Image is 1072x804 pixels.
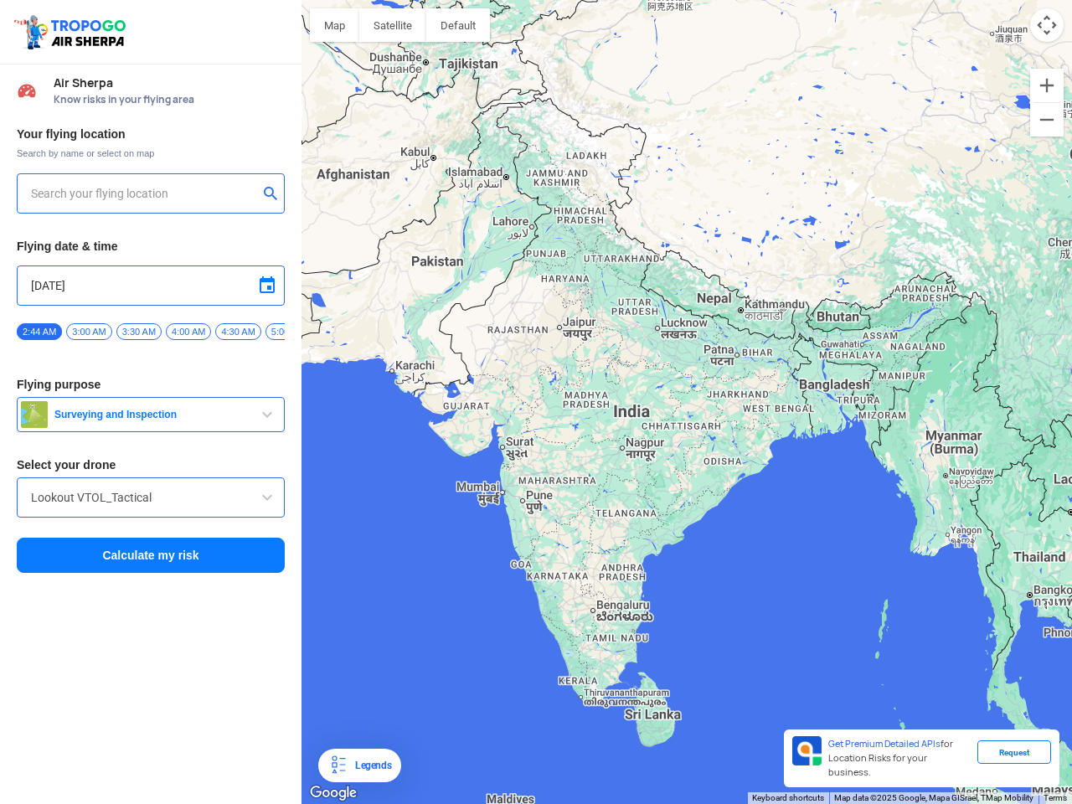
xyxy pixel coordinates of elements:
[31,183,258,204] input: Search your flying location
[348,755,391,776] div: Legends
[17,80,37,100] img: Risk Scores
[977,740,1051,764] div: Request
[54,93,285,106] span: Know risks in your flying area
[1030,69,1064,102] button: Zoom in
[359,8,426,42] button: Show satellite imagery
[54,76,285,90] span: Air Sherpa
[822,736,977,781] div: for Location Risks for your business.
[828,738,941,750] span: Get Premium Detailed APIs
[306,782,361,804] a: Open this area in Google Maps (opens a new window)
[306,782,361,804] img: Google
[166,323,211,340] span: 4:00 AM
[265,323,311,340] span: 5:00 AM
[17,397,285,432] button: Surveying and Inspection
[17,379,285,390] h3: Flying purpose
[310,8,359,42] button: Show street map
[31,276,271,296] input: Select Date
[66,323,111,340] span: 3:00 AM
[17,147,285,160] span: Search by name or select on map
[752,792,824,804] button: Keyboard shortcuts
[116,323,162,340] span: 3:30 AM
[1044,793,1067,802] a: Terms
[792,736,822,765] img: Premium APIs
[17,459,285,471] h3: Select your drone
[328,755,348,776] img: Legends
[17,538,285,573] button: Calculate my risk
[13,13,131,51] img: ic_tgdronemaps.svg
[1030,103,1064,137] button: Zoom out
[215,323,260,340] span: 4:30 AM
[17,323,62,340] span: 2:44 AM
[31,487,271,508] input: Search by name or Brand
[17,128,285,140] h3: Your flying location
[1030,8,1064,42] button: Map camera controls
[834,793,1033,802] span: Map data ©2025 Google, Mapa GISrael, TMap Mobility
[21,401,48,428] img: survey.png
[48,408,257,421] span: Surveying and Inspection
[17,240,285,252] h3: Flying date & time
